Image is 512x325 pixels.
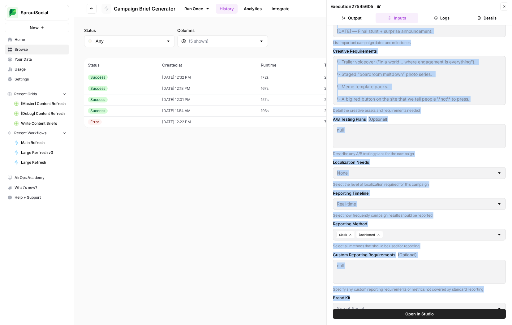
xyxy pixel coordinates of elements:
[84,27,175,33] label: Status
[21,111,66,116] span: [Debug] Content Refresh
[88,119,102,125] div: Error
[88,75,108,80] div: Success
[466,13,508,23] button: Details
[158,58,257,72] th: Created at
[5,45,69,54] a: Browse
[15,37,66,42] span: Home
[88,97,108,102] div: Success
[321,83,370,94] td: 22
[21,10,58,16] span: SproutSocial
[5,183,69,192] div: What's new?
[5,64,69,74] a: Usage
[333,181,506,188] p: Select the level of localization required for this campaign
[14,130,46,136] span: Recent Workflows
[421,13,463,23] button: Logs
[88,108,108,114] div: Success
[14,91,37,97] span: Recent Grids
[333,286,506,292] p: Specify any custom reporting requirements or metrics not covered by standard reporting
[333,212,506,219] p: Select how frequently campaign results should be reported
[337,305,494,312] input: Sprout Social
[5,128,69,138] button: Recent Workflows
[359,232,375,237] span: Dashboard
[5,74,69,84] a: Settings
[21,150,66,155] span: Large Rerfresh v3
[21,160,66,165] span: Large Refresh
[189,38,256,44] input: (5 shown)
[11,99,69,109] a: [Master] Content Refresh
[337,201,494,207] input: Real-time
[84,47,502,58] span: (5 records)
[11,119,69,128] a: Write Content Briefs
[5,89,69,99] button: Recent Grids
[5,23,69,32] button: New
[11,109,69,119] a: [Debug] Content Refresh
[333,221,506,227] label: Reporting Method
[376,13,418,23] button: Inputs
[240,4,265,14] a: Analytics
[337,59,502,102] textarea: \- Trailer voiceover (“In a world… where engagement is everything”). \- Staged “boardroom meltdow...
[333,107,506,114] p: Detail the creative assets and requirements needed
[15,67,66,72] span: Usage
[158,116,257,128] td: [DATE] 12:22 PM
[11,138,69,148] a: Main Refresh
[368,116,387,122] span: (Optional)
[330,13,373,23] button: Output
[84,58,158,72] th: Status
[337,170,494,176] input: None
[356,231,383,238] button: Dashboard
[21,101,66,106] span: [Master] Content Refresh
[15,175,66,180] span: AirOps Academy
[5,5,69,20] button: Workspace: SproutSocial
[11,148,69,158] a: Large Rerfresh v3
[5,183,69,193] button: What's new?
[321,116,370,128] td: 73
[21,140,66,145] span: Main Refresh
[337,127,502,133] textarea: null
[321,72,370,83] td: 25
[96,38,163,44] input: Any
[333,295,506,301] label: Brand Kit
[337,262,502,269] textarea: null
[321,94,370,105] td: 20
[398,252,417,258] span: (Optional)
[158,83,257,94] td: [DATE] 12:18 PM
[216,4,238,14] a: History
[158,94,257,105] td: [DATE] 12:01 PM
[5,193,69,202] button: Help + Support
[15,195,66,200] span: Help + Support
[5,35,69,45] a: Home
[333,159,506,165] label: Localization Needs
[257,72,321,83] td: 172s
[268,4,293,14] a: Integrate
[333,40,506,46] p: List important campaign dates and milestones
[321,58,370,72] th: Tasks
[257,58,321,72] th: Runtime
[5,54,69,64] a: Your Data
[257,83,321,94] td: 167s
[5,173,69,183] a: AirOps Academy
[405,311,434,317] span: Open In Studio
[257,94,321,105] td: 157s
[11,158,69,167] a: Large Refresh
[321,105,370,116] td: 21
[333,243,506,249] p: Select all methods that should be used for reporting
[333,151,506,157] p: Describe any A/B testing plans for the campaign
[333,48,506,54] label: Creative Requirements
[21,121,66,126] span: Write Content Briefs
[339,232,347,237] span: Slack
[177,27,268,33] label: Columns
[88,86,108,91] div: Success
[180,3,213,14] a: Run Once
[330,3,382,10] div: Execution 27545605
[158,105,257,116] td: [DATE] 11:54 AM
[7,7,18,18] img: SproutSocial Logo
[15,57,66,62] span: Your Data
[333,116,506,122] label: A/B Testing Plans
[114,5,175,12] span: Campaign Brief Generator
[15,76,66,82] span: Settings
[333,190,506,196] label: Reporting Timeline
[257,105,321,116] td: 193s
[333,252,506,258] label: Custom Reporting Requirements
[333,309,506,319] button: Open In Studio
[158,72,257,83] td: [DATE] 12:32 PM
